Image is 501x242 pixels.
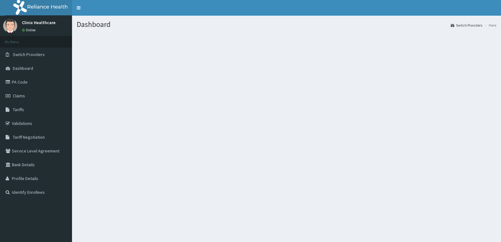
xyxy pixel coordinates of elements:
[451,23,482,28] a: Switch Providers
[13,134,45,140] span: Tariff Negotiation
[483,23,496,28] li: Here
[3,19,17,33] img: User Image
[22,28,37,32] a: Online
[13,65,33,71] span: Dashboard
[77,20,496,28] h1: Dashboard
[13,93,25,99] span: Claims
[13,107,24,112] span: Tariffs
[13,52,45,57] span: Switch Providers
[22,20,55,25] p: Clinix Healthcare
